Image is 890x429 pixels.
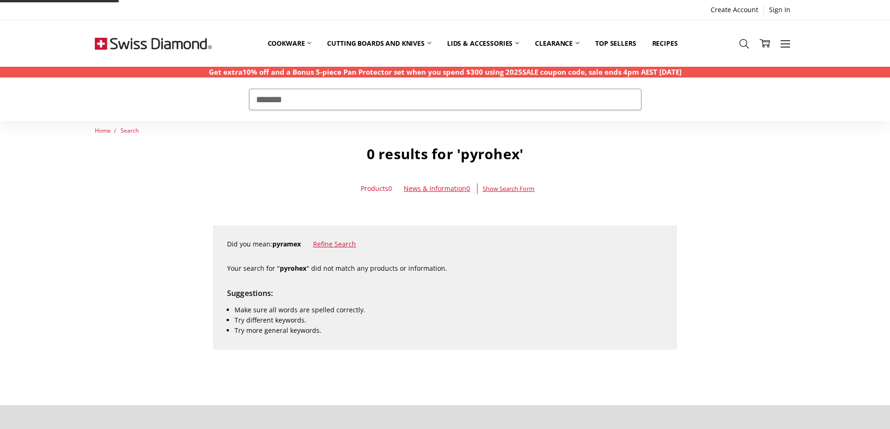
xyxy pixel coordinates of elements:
p: Your search for " " did not match any products or information. [227,263,663,274]
a: News & Information0 [404,184,470,193]
strong: pyramex [272,239,301,248]
div: Did you mean: [227,239,663,249]
span: 0 [388,184,392,193]
li: Try more general keywords. [235,325,663,336]
a: Home [95,127,111,134]
a: Sign In [764,3,796,16]
a: Lids & Accessories [439,22,527,64]
a: Refine Search [313,239,356,248]
a: Create Account [705,3,763,16]
a: Show Search Form [483,183,534,194]
li: Try different keywords. [235,315,663,325]
a: Cutting boards and knives [319,22,439,64]
h1: 0 results for 'pyrohex' [95,145,796,163]
a: Products0 [361,183,392,194]
a: Clearance [527,22,587,64]
p: Get extra10% off and a Bonus 5-piece Pan Protector set when you spend $300 using 2025SALE coupon ... [209,67,682,77]
a: Top Sellers [587,22,644,64]
h5: Suggestions: [227,288,663,300]
a: Search [121,127,139,134]
a: Cookware [260,22,320,64]
li: Make sure all words are spelled correctly. [235,305,663,315]
span: 0 [466,184,470,193]
strong: pyrohex [280,264,306,273]
img: Free Shipping On Every Order [95,20,212,67]
a: Recipes [644,22,686,64]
